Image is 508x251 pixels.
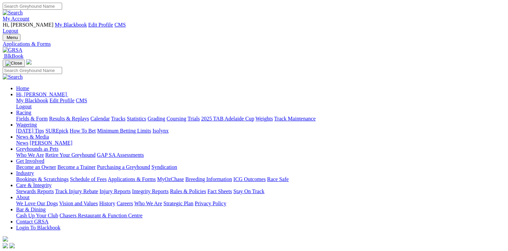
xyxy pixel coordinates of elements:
a: Privacy Policy [195,201,226,206]
a: Login To Blackbook [16,225,60,230]
a: Statistics [127,116,146,121]
a: Contact GRSA [16,219,48,224]
a: Rules & Policies [170,188,206,194]
a: Weights [256,116,273,121]
a: CMS [76,98,87,103]
a: Edit Profile [88,22,113,28]
div: News & Media [16,140,505,146]
a: BlkBook [3,53,24,59]
div: About [16,201,505,207]
a: Greyhounds as Pets [16,146,58,152]
a: News [16,140,28,146]
a: Trials [187,116,200,121]
a: Isolynx [152,128,169,134]
a: We Love Our Dogs [16,201,58,206]
a: Become an Owner [16,164,56,170]
a: Retire Your Greyhound [45,152,96,158]
span: BlkBook [4,53,24,59]
a: Logout [3,28,18,34]
a: Injury Reports [99,188,131,194]
img: facebook.svg [3,243,8,248]
a: [PERSON_NAME] [30,140,72,146]
a: Cash Up Your Club [16,213,58,218]
span: Hi, [PERSON_NAME] [3,22,53,28]
img: logo-grsa-white.png [3,236,8,242]
a: Applications & Forms [3,41,505,47]
a: Breeding Information [185,176,232,182]
a: CMS [114,22,126,28]
a: Vision and Values [59,201,98,206]
a: ICG Outcomes [233,176,266,182]
a: Industry [16,170,34,176]
a: Grading [148,116,165,121]
a: Track Injury Rebate [55,188,98,194]
div: Racing [16,116,505,122]
img: Close [5,61,22,66]
a: My Blackbook [55,22,87,28]
a: [DATE] Tips [16,128,44,134]
a: Care & Integrity [16,182,52,188]
a: Minimum Betting Limits [97,128,151,134]
a: My Account [3,16,30,22]
img: Search [3,74,23,80]
a: Integrity Reports [132,188,169,194]
a: GAP SA Assessments [97,152,144,158]
div: Get Involved [16,164,505,170]
img: GRSA [3,47,22,53]
div: My Account [3,22,505,34]
a: Fact Sheets [207,188,232,194]
img: twitter.svg [9,243,15,248]
a: Tracks [111,116,126,121]
a: 2025 TAB Adelaide Cup [201,116,254,121]
a: Wagering [16,122,37,128]
div: Care & Integrity [16,188,505,194]
div: Industry [16,176,505,182]
a: MyOzChase [157,176,184,182]
a: Chasers Restaurant & Function Centre [59,213,142,218]
img: Search [3,10,23,16]
a: Home [16,85,29,91]
a: Purchasing a Greyhound [97,164,150,170]
span: Menu [7,35,18,40]
a: Stewards Reports [16,188,54,194]
a: SUREpick [45,128,68,134]
div: Greyhounds as Pets [16,152,505,158]
a: Calendar [90,116,110,121]
a: Syndication [151,164,177,170]
button: Toggle navigation [3,34,20,41]
div: Hi, [PERSON_NAME] [16,98,505,110]
a: Become a Trainer [57,164,96,170]
button: Toggle navigation [3,60,25,67]
a: How To Bet [70,128,96,134]
a: Racing [16,110,31,115]
a: Race Safe [267,176,288,182]
a: History [99,201,115,206]
a: Fields & Form [16,116,48,121]
a: Who We Are [16,152,44,158]
img: logo-grsa-white.png [26,59,32,65]
div: Bar & Dining [16,213,505,219]
input: Search [3,3,62,10]
a: My Blackbook [16,98,48,103]
div: Wagering [16,128,505,134]
a: Hi, [PERSON_NAME] [16,92,68,97]
a: Track Maintenance [274,116,316,121]
a: Stay On Track [233,188,264,194]
a: Careers [117,201,133,206]
a: Get Involved [16,158,44,164]
a: Bar & Dining [16,207,46,212]
a: Results & Replays [49,116,89,121]
a: Logout [16,104,32,109]
a: Schedule of Fees [70,176,106,182]
a: Applications & Forms [108,176,156,182]
a: Coursing [167,116,186,121]
a: Bookings & Scratchings [16,176,68,182]
a: About [16,194,30,200]
span: Hi, [PERSON_NAME] [16,92,67,97]
a: Who We Are [134,201,162,206]
a: News & Media [16,134,49,140]
a: Strategic Plan [164,201,193,206]
input: Search [3,67,62,74]
a: Edit Profile [50,98,75,103]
